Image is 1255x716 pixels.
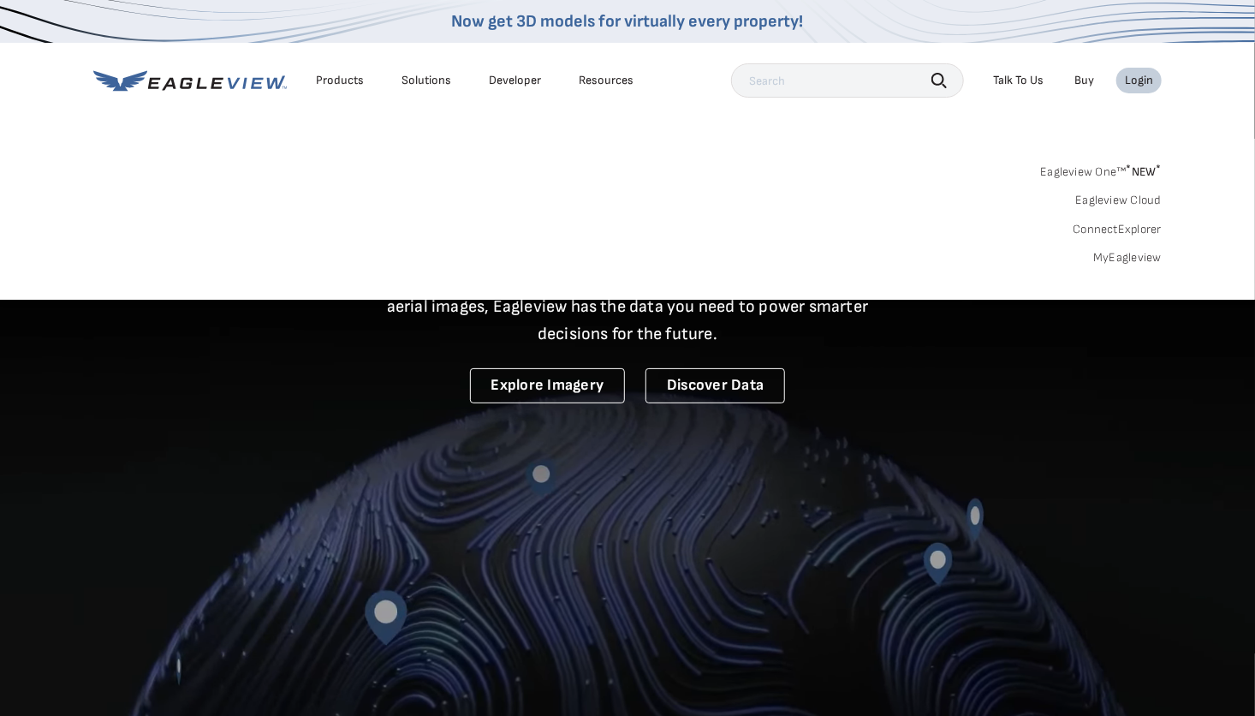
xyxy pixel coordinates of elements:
div: Talk To Us [993,73,1044,88]
a: Discover Data [645,368,785,403]
a: ConnectExplorer [1073,222,1162,237]
div: Login [1125,73,1153,88]
a: Explore Imagery [470,368,626,403]
div: Resources [579,73,633,88]
a: MyEagleview [1093,250,1162,266]
a: Developer [489,73,541,88]
div: Solutions [401,73,451,88]
a: Eagleview One™*NEW* [1040,159,1162,179]
a: Now get 3D models for virtually every property! [452,11,804,32]
input: Search [731,63,964,98]
span: NEW [1127,164,1162,179]
a: Eagleview Cloud [1075,193,1162,208]
div: Products [316,73,364,88]
a: Buy [1074,73,1094,88]
p: A new era starts here. Built on more than 3.5 billion high-resolution aerial images, Eagleview ha... [366,266,889,348]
